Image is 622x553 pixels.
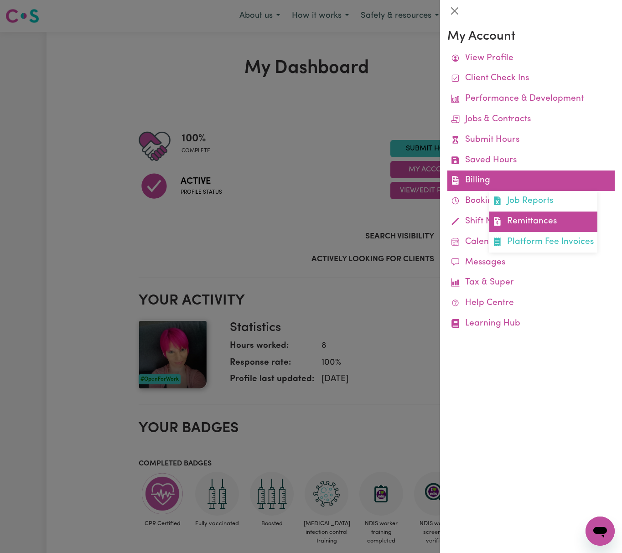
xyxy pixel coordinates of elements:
[447,4,462,18] button: Close
[447,232,615,253] a: Calendar
[447,150,615,171] a: Saved Hours
[447,89,615,109] a: Performance & Development
[447,212,615,232] a: Shift Notes
[447,29,615,45] h3: My Account
[447,191,615,212] a: Bookings
[447,171,615,191] a: BillingJob ReportsRemittancesPlatform Fee Invoices
[447,293,615,314] a: Help Centre
[586,517,615,546] iframe: Button to launch messaging window
[447,253,615,273] a: Messages
[447,48,615,69] a: View Profile
[447,130,615,150] a: Submit Hours
[447,109,615,130] a: Jobs & Contracts
[489,232,597,253] a: Platform Fee Invoices
[447,68,615,89] a: Client Check Ins
[447,273,615,293] a: Tax & Super
[489,212,597,232] a: Remittances
[447,314,615,334] a: Learning Hub
[489,191,597,212] a: Job Reports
